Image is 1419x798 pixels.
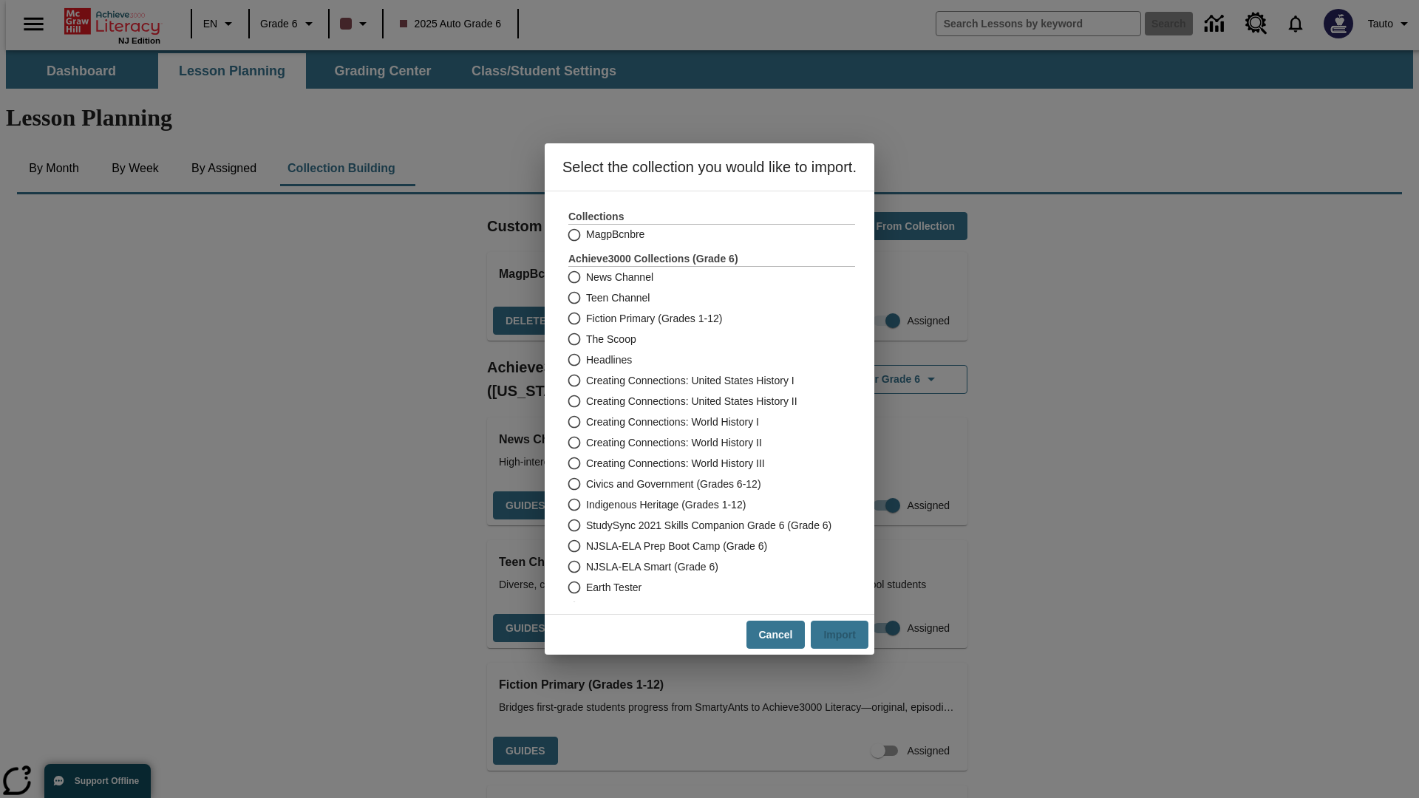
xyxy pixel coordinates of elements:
[586,580,642,596] span: Earth Tester
[586,290,650,306] span: Teen Channel
[586,539,767,554] span: NJSLA-ELA Prep Boot Camp (Grade 6)
[586,270,653,285] span: News Channel
[586,311,722,327] span: Fiction Primary (Grades 1-12)
[586,497,746,513] span: Indigenous Heritage (Grades 1-12)
[586,394,797,409] span: Creating Connections: United States History II
[586,601,694,616] span: Civics and Government
[586,559,718,575] span: NJSLA-ELA Smart (Grade 6)
[568,209,855,224] h3: Collections
[586,352,632,368] span: Headlines
[568,251,855,266] h3: Achieve3000 Collections (Grade 6 )
[586,227,644,242] span: MagpBcnbre
[586,435,762,451] span: Creating Connections: World History II
[586,373,794,389] span: Creating Connections: United States History I
[586,415,759,430] span: Creating Connections: World History I
[545,143,874,191] h6: Select the collection you would like to import.
[586,332,636,347] span: The Scoop
[586,456,765,471] span: Creating Connections: World History III
[586,477,761,492] span: Civics and Government (Grades 6-12)
[586,518,831,533] span: StudySync 2021 Skills Companion Grade 6 (Grade 6)
[746,621,806,649] button: Cancel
